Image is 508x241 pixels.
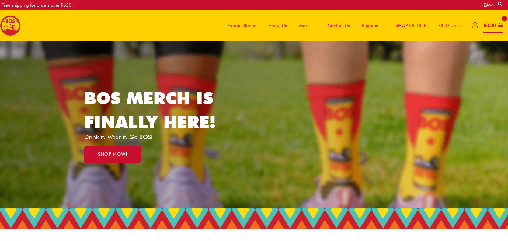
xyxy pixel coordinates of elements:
[299,16,310,35] span: More
[438,16,456,35] span: FIND US
[227,16,256,35] span: Product Range
[221,10,263,41] a: Product Range
[98,152,127,157] span: SHOP NOW!
[484,2,493,8] a: ZA
[293,10,322,41] a: More
[483,19,503,33] a: View Shopping Cart, empty
[84,134,225,140] p: Drink it. Wear it. Go BOS!
[322,10,356,41] a: Contact Us
[396,16,426,35] span: SHOP ONLINE
[484,23,496,28] bdi: 0.00
[84,146,141,163] a: SHOP NOW!
[356,10,390,41] a: Regions
[263,10,293,41] a: About Us
[269,16,287,35] span: About Us
[217,10,468,41] nav: Site Navigation
[362,16,378,35] span: Regions
[328,16,350,35] span: Contact Us
[497,1,503,7] a: Search button
[484,23,486,28] span: R
[84,88,216,132] a: BOS MERCH IS FINALLY HERE!
[390,10,432,41] a: SHOP ONLINE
